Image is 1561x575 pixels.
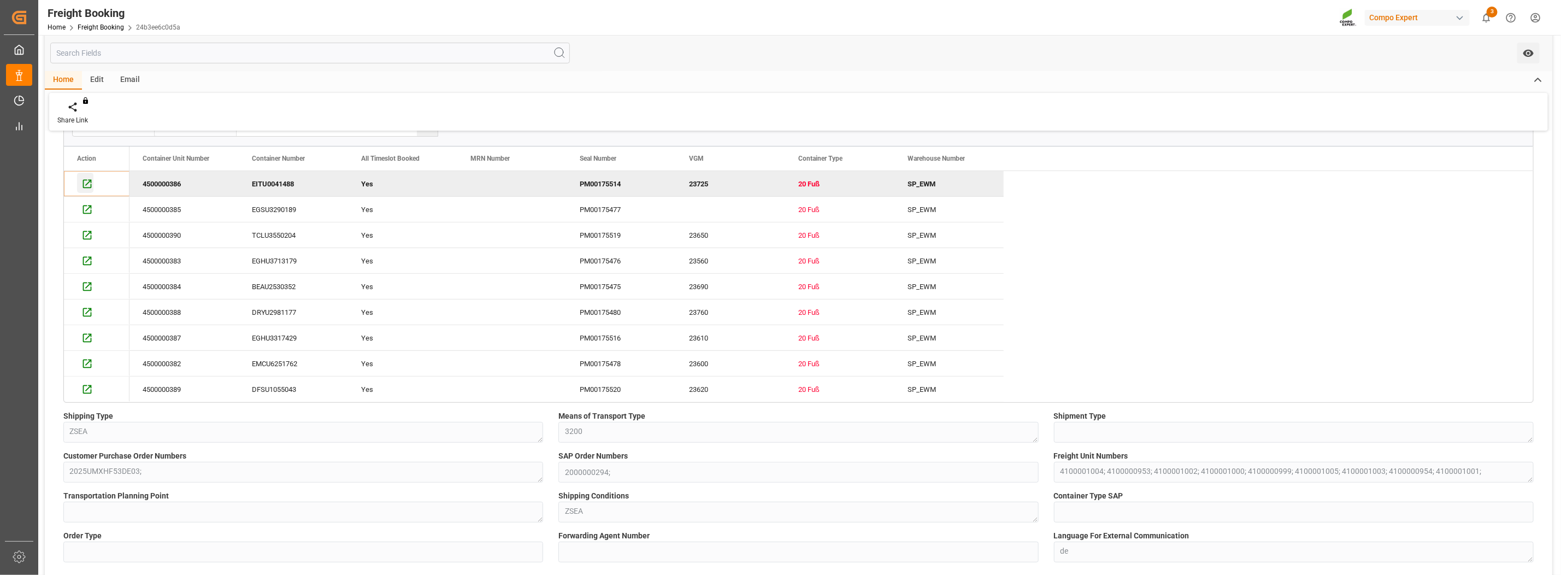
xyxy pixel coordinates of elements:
div: Yes [361,377,444,402]
span: Container Number [252,155,305,162]
div: 20 Fuß [798,377,881,402]
span: VGM [689,155,704,162]
span: MRN Number [470,155,510,162]
div: Yes [361,326,444,351]
div: EGHU3317429 [239,325,348,350]
div: 23725 [676,171,785,196]
span: Shipping Conditions [558,490,629,502]
div: 20 Fuß [798,249,881,274]
div: 20 Fuß [798,197,881,222]
span: Order Type [63,530,102,542]
div: Compo Expert [1365,10,1470,26]
div: 20 Fuß [798,326,881,351]
div: 20 Fuß [798,172,881,197]
a: Freight Booking [78,24,124,31]
textarea: de [1054,542,1534,562]
div: Yes [361,223,444,248]
button: open menu [1517,43,1540,63]
div: PM00175514 [567,171,676,196]
div: Freight Booking [48,5,180,21]
div: 4500000385 [129,197,239,222]
span: Freight Unit Numbers [1054,450,1128,462]
div: Yes [361,351,444,377]
div: PM00175520 [567,377,676,402]
div: EGHU3713179 [239,248,348,273]
div: Press SPACE to select this row. [64,377,129,402]
div: Yes [361,274,444,300]
div: Press SPACE to select this row. [129,351,1004,377]
div: PM00175519 [567,222,676,248]
div: 4500000389 [129,377,239,402]
div: Edit [82,71,112,90]
span: SAP Order Numbers [558,450,628,462]
button: Compo Expert [1365,7,1474,28]
span: Forwarding Agent Number [558,530,650,542]
span: Customer Purchase Order Numbers [63,450,186,462]
button: show 3 new notifications [1474,5,1499,30]
div: Action [77,155,96,162]
div: SP_EWM [894,377,1004,402]
div: Press SPACE to select this row. [64,325,129,351]
div: BEAU2530352 [239,274,348,299]
div: DFSU1055043 [239,377,348,402]
div: Press SPACE to select this row. [129,300,1004,325]
span: All Timeslot Booked [361,155,420,162]
div: PM00175516 [567,325,676,350]
span: Container Type [798,155,843,162]
div: Press SPACE to select this row. [129,274,1004,300]
div: Yes [361,249,444,274]
div: Press SPACE to select this row. [64,300,129,325]
button: Help Center [1499,5,1523,30]
div: 20 Fuß [798,300,881,325]
span: Language For External Communication [1054,530,1189,542]
div: 23620 [676,377,785,402]
div: 23690 [676,274,785,299]
textarea: 3200 [558,422,1038,443]
textarea: ZSEA [63,422,543,443]
span: Shipment Type [1054,410,1106,422]
div: 4500000386 [129,171,239,196]
div: 20 Fuß [798,274,881,300]
div: Press SPACE to select this row. [64,197,129,222]
div: 4500000387 [129,325,239,350]
input: Search Fields [50,43,570,63]
div: Yes [361,300,444,325]
textarea: 4100001004; 4100000953; 4100001002; 4100001000; 4100000999; 4100001005; 4100001003; 4100000954; 4... [1054,462,1534,483]
div: 4500000383 [129,248,239,273]
div: 4500000388 [129,300,239,325]
div: SP_EWM [894,325,1004,350]
div: EMCU6251762 [239,351,348,376]
div: 23760 [676,300,785,325]
span: Means of Transport Type [558,410,645,422]
div: Press SPACE to select this row. [64,248,129,274]
div: PM00175475 [567,274,676,299]
span: 3 [1487,7,1498,17]
div: Press SPACE to select this row. [129,325,1004,351]
div: 23650 [676,222,785,248]
div: PM00175477 [567,197,676,222]
span: Shipping Type [63,410,113,422]
div: 23610 [676,325,785,350]
div: PM00175476 [567,248,676,273]
img: Screenshot%202023-09-29%20at%2010.02.21.png_1712312052.png [1340,8,1357,27]
div: SP_EWM [894,248,1004,273]
div: 4500000390 [129,222,239,248]
div: Press SPACE to select this row. [64,351,129,377]
div: 4500000382 [129,351,239,376]
div: 23560 [676,248,785,273]
div: Press SPACE to deselect this row. [64,171,129,197]
div: Press SPACE to select this row. [129,377,1004,402]
div: Press SPACE to select this row. [129,248,1004,274]
div: Press SPACE to select this row. [129,197,1004,222]
textarea: 2025UMXHF53DE03; [63,462,543,483]
div: PM00175478 [567,351,676,376]
div: 23600 [676,351,785,376]
textarea: ZSEA [558,502,1038,523]
div: TCLU3550204 [239,222,348,248]
div: SP_EWM [894,351,1004,376]
div: Yes [361,197,444,222]
div: 20 Fuß [798,223,881,248]
div: Press SPACE to select this row. [64,274,129,300]
div: Yes [361,172,444,197]
div: EITU0041488 [239,171,348,196]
